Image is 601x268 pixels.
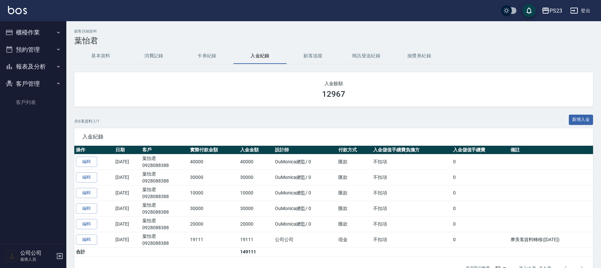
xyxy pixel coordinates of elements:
[188,146,238,154] th: 實際付款金額
[127,48,180,64] button: 消費記錄
[142,224,187,231] p: 0928088388
[451,154,509,170] td: 0
[5,249,19,263] img: Person
[273,201,336,216] td: OuMonica總監 / 0
[337,170,372,185] td: 匯款
[188,185,238,201] td: 10000
[142,162,187,169] p: 0928088388
[114,216,141,232] td: [DATE]
[371,232,451,247] td: 不扣項
[569,115,593,125] button: 新增入金
[238,247,274,256] td: 149111
[451,185,509,201] td: 0
[8,6,27,14] img: Logo
[74,29,593,33] h2: 顧客詳細資料
[76,188,97,198] a: 編輯
[371,185,451,201] td: 不扣項
[141,146,188,154] th: 客戶
[3,95,64,110] a: 客戶列表
[337,154,372,170] td: 匯款
[3,24,64,41] button: 櫃檯作業
[76,203,97,214] a: 編輯
[273,154,336,170] td: OuMonica總監 / 0
[74,48,127,64] button: 基本資料
[20,250,54,256] h5: 公司公司
[74,146,114,154] th: 操作
[74,118,100,124] p: 共 6 筆資料, 1 / 1
[114,232,141,247] td: [DATE]
[188,232,238,247] td: 19111
[141,216,188,232] td: 葉怡君
[74,36,593,45] h3: 葉怡君
[74,247,114,256] td: 合計
[371,154,451,170] td: 不扣項
[76,219,97,229] a: 編輯
[273,146,336,154] th: 設計師
[273,216,336,232] td: OuMonica總監 / 0
[451,216,509,232] td: 0
[142,209,187,216] p: 0928088388
[141,185,188,201] td: 葉怡君
[287,48,340,64] button: 顧客追蹤
[539,4,565,18] button: PS23
[188,170,238,185] td: 30000
[451,232,509,247] td: 0
[371,146,451,154] th: 入金儲值手續費負擔方
[20,256,54,262] p: 服務人員
[238,201,274,216] td: 30000
[522,4,536,17] button: save
[82,134,585,140] span: 入金紀錄
[451,170,509,185] td: 0
[3,58,64,75] button: 報表及分析
[273,170,336,185] td: OuMonica總監 / 0
[509,146,593,154] th: 備註
[76,157,97,167] a: 編輯
[141,170,188,185] td: 葉怡君
[141,154,188,170] td: 葉怡君
[142,193,187,200] p: 0928088388
[337,201,372,216] td: 匯款
[238,185,274,201] td: 10000
[234,48,287,64] button: 入金紀錄
[142,240,187,247] p: 0928088388
[393,48,446,64] button: 抽獎券紀錄
[238,216,274,232] td: 20000
[371,170,451,185] td: 不扣項
[114,154,141,170] td: [DATE]
[142,178,187,185] p: 0928088388
[273,185,336,201] td: OuMonica總監 / 0
[114,170,141,185] td: [DATE]
[238,170,274,185] td: 30000
[141,232,188,247] td: 葉怡君
[141,201,188,216] td: 葉怡君
[180,48,234,64] button: 卡券紀錄
[76,235,97,245] a: 編輯
[238,232,274,247] td: 19111
[114,185,141,201] td: [DATE]
[550,7,562,15] div: PS23
[337,185,372,201] td: 匯款
[568,5,593,17] button: 登出
[451,201,509,216] td: 0
[337,232,372,247] td: 現金
[188,154,238,170] td: 40000
[188,201,238,216] td: 30000
[3,41,64,58] button: 預約管理
[188,216,238,232] td: 20000
[76,172,97,183] a: 編輯
[371,201,451,216] td: 不扣項
[238,154,274,170] td: 40000
[451,146,509,154] th: 入金儲值手續費
[340,48,393,64] button: 簡訊發送紀錄
[114,146,141,154] th: 日期
[273,232,336,247] td: 公司公司
[337,146,372,154] th: 付款方式
[322,89,345,99] h3: 12967
[238,146,274,154] th: 入金金額
[509,232,593,247] td: 摩美客資料轉移([DATE])
[3,75,64,92] button: 客戶管理
[82,80,585,87] h2: 入金餘額
[114,201,141,216] td: [DATE]
[337,216,372,232] td: 匯款
[371,216,451,232] td: 不扣項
